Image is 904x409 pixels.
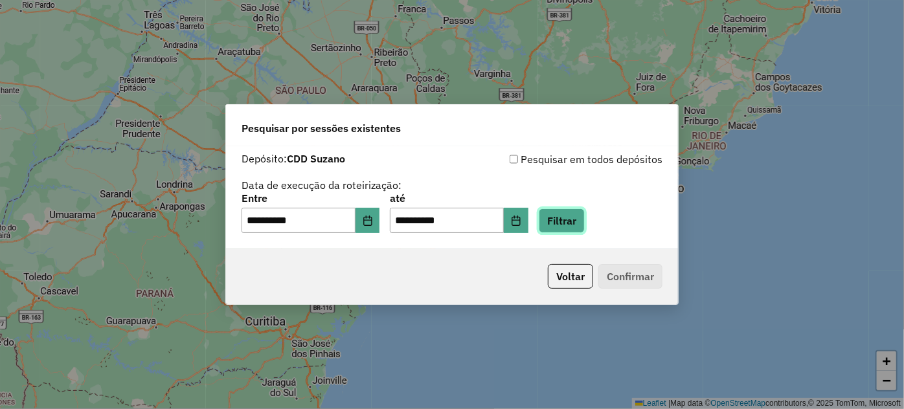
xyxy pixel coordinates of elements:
div: Pesquisar em todos depósitos [452,151,662,167]
button: Voltar [548,264,593,289]
label: Data de execução da roteirização: [242,177,401,193]
span: Pesquisar por sessões existentes [242,120,401,136]
label: até [390,190,528,206]
label: Entre [242,190,379,206]
strong: CDD Suzano [287,152,345,165]
button: Filtrar [539,208,585,233]
label: Depósito: [242,151,345,166]
button: Choose Date [356,208,380,234]
button: Choose Date [504,208,528,234]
